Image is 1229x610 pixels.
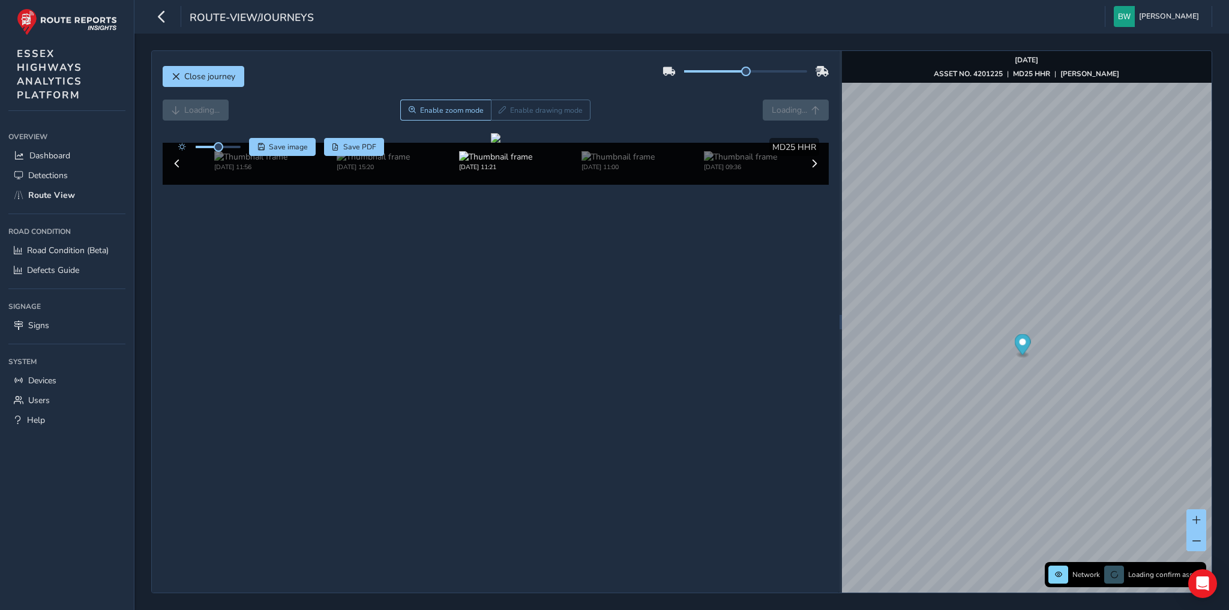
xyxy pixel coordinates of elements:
a: Signs [8,315,125,335]
strong: [PERSON_NAME] [1060,69,1119,79]
button: [PERSON_NAME] [1114,6,1203,27]
img: Thumbnail frame [459,151,532,163]
span: Route View [28,190,75,201]
div: [DATE] 11:21 [459,163,532,172]
button: Zoom [400,100,491,121]
span: Help [27,414,45,426]
img: rr logo [17,8,117,35]
span: route-view/journeys [190,10,314,27]
a: Devices [8,371,125,390]
span: Save PDF [343,142,376,152]
a: Road Condition (Beta) [8,241,125,260]
div: Open Intercom Messenger [1188,569,1217,598]
span: Users [28,395,50,406]
span: Dashboard [29,150,70,161]
div: [DATE] 09:36 [704,163,777,172]
div: | | [934,69,1119,79]
span: Signs [28,320,49,331]
div: [DATE] 11:00 [581,163,655,172]
a: Detections [8,166,125,185]
a: Defects Guide [8,260,125,280]
div: Road Condition [8,223,125,241]
span: Loading confirm assets [1128,570,1203,579]
div: Map marker [1014,334,1030,359]
strong: [DATE] [1015,55,1038,65]
a: Route View [8,185,125,205]
button: Close journey [163,66,244,87]
a: Help [8,410,125,430]
button: Save [249,138,316,156]
span: Detections [28,170,68,181]
button: PDF [324,138,385,156]
span: [PERSON_NAME] [1139,6,1199,27]
span: ESSEX HIGHWAYS ANALYTICS PLATFORM [17,47,82,102]
span: MD25 HHR [772,142,816,153]
div: System [8,353,125,371]
a: Dashboard [8,146,125,166]
span: Network [1072,570,1100,579]
span: Save image [269,142,308,152]
strong: MD25 HHR [1013,69,1050,79]
img: Thumbnail frame [214,151,287,163]
span: Enable zoom mode [420,106,484,115]
div: Overview [8,128,125,146]
img: Thumbnail frame [704,151,777,163]
span: Defects Guide [27,265,79,276]
strong: ASSET NO. 4201225 [934,69,1003,79]
div: [DATE] 15:20 [337,163,410,172]
img: Thumbnail frame [337,151,410,163]
img: Thumbnail frame [581,151,655,163]
img: diamond-layout [1114,6,1135,27]
div: [DATE] 11:56 [214,163,287,172]
div: Signage [8,298,125,315]
span: Devices [28,375,56,386]
span: Road Condition (Beta) [27,245,109,256]
a: Users [8,390,125,410]
span: Close journey [184,71,235,82]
